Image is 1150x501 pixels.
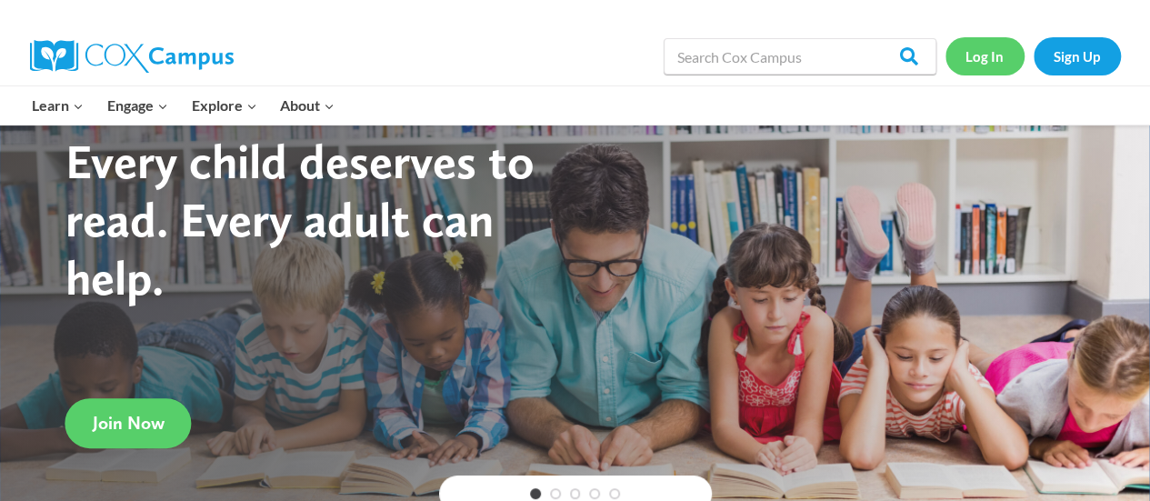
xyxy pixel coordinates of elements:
[570,488,581,499] a: 3
[93,412,165,434] span: Join Now
[530,488,541,499] a: 1
[945,37,1121,75] nav: Secondary Navigation
[589,488,600,499] a: 4
[65,132,535,306] strong: Every child deserves to read. Every adult can help.
[268,86,346,125] button: Child menu of About
[30,40,234,73] img: Cox Campus
[945,37,1025,75] a: Log In
[550,488,561,499] a: 2
[21,86,346,125] nav: Primary Navigation
[1034,37,1121,75] a: Sign Up
[95,86,180,125] button: Child menu of Engage
[21,86,96,125] button: Child menu of Learn
[664,38,936,75] input: Search Cox Campus
[609,488,620,499] a: 5
[65,398,192,448] a: Join Now
[180,86,269,125] button: Child menu of Explore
